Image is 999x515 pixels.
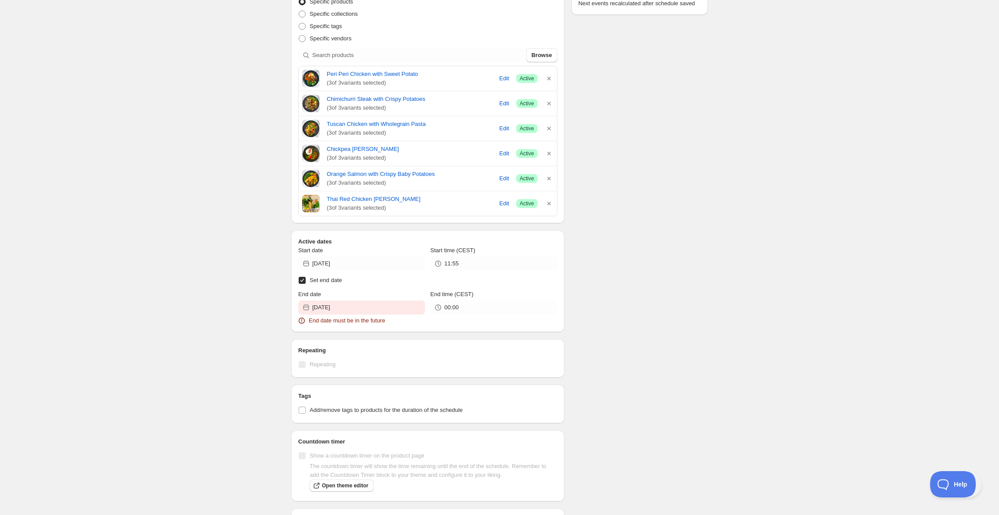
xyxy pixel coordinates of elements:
a: Peri Peri Chicken with Sweet Potato [327,70,492,79]
button: Edit [494,72,514,86]
span: Active [520,175,534,182]
span: Add/remove tags to products for the duration of the schedule [310,407,463,413]
span: ( 3 of 3 variants selected) [327,179,492,187]
img: Thai Red Chicken Curry - [302,195,320,212]
h2: Active dates [298,237,557,246]
span: Active [520,100,534,107]
span: End date [298,291,321,297]
span: Open theme editor [322,482,368,489]
a: Chimichurri Steak with Crispy Potatoes [327,95,492,104]
span: End date must be in the future [309,316,385,325]
span: Set end date [310,277,342,283]
a: Open theme editor [310,479,374,492]
span: Show a countdown timer on the product page [310,452,425,459]
h2: Tags [298,392,557,401]
span: Edit [499,99,509,108]
a: Thai Red Chicken [PERSON_NAME] [327,195,492,204]
button: Edit [494,147,514,161]
span: ( 3 of 3 variants selected) [327,204,492,212]
a: Chickpea [PERSON_NAME] [327,145,492,154]
span: Start date [298,247,323,254]
span: Edit [499,199,509,208]
h2: Repeating [298,346,557,355]
a: Tuscan Chicken with Wholegrain Pasta [327,120,492,129]
button: Edit [494,172,514,186]
button: Edit [494,197,514,211]
span: Specific collections [310,11,358,17]
span: Repeating [310,361,335,368]
span: Edit [499,124,509,133]
span: Active [520,75,534,82]
button: Browse [526,48,557,62]
span: Edit [499,149,509,158]
span: Edit [499,74,509,83]
span: Specific tags [310,23,342,29]
span: Active [520,125,534,132]
span: End time (CEST) [430,291,473,297]
iframe: Toggle Customer Support [930,471,981,497]
span: Specific vendors [310,35,351,42]
input: Search products [312,48,524,62]
span: ( 3 of 3 variants selected) [327,154,492,162]
p: The countdown timer will show the time remaining until the end of the schedule. Remember to add t... [310,462,557,479]
a: Orange Salmon with Crispy Baby Potatoes [327,170,492,179]
span: Start time (CEST) [430,247,475,254]
h2: Countdown timer [298,437,557,446]
span: Active [520,150,534,157]
span: Active [520,200,534,207]
span: Edit [499,174,509,183]
span: ( 3 of 3 variants selected) [327,104,492,112]
span: ( 3 of 3 variants selected) [327,129,492,137]
span: ( 3 of 3 variants selected) [327,79,492,87]
span: Browse [532,51,552,60]
button: Edit [494,122,514,136]
button: Edit [494,97,514,111]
